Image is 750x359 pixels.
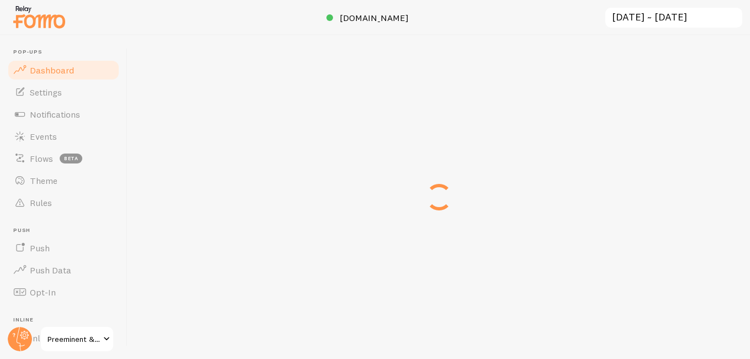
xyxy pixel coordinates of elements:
span: Dashboard [30,65,74,76]
span: Inline [13,316,120,324]
span: Notifications [30,109,80,120]
a: Theme [7,170,120,192]
span: Push Data [30,265,71,276]
a: Rules [7,192,120,214]
span: Opt-In [30,287,56,298]
a: Events [7,125,120,147]
a: Opt-In [7,281,120,303]
span: Push [30,242,50,254]
span: Pop-ups [13,49,120,56]
a: Notifications [7,103,120,125]
span: Theme [30,175,57,186]
span: Settings [30,87,62,98]
a: Flows beta [7,147,120,170]
a: Push Data [7,259,120,281]
a: Push [7,237,120,259]
img: fomo-relay-logo-orange.svg [12,3,67,31]
span: Events [30,131,57,142]
span: Flows [30,153,53,164]
span: beta [60,154,82,163]
span: Preeminent & Co. [47,332,100,346]
span: Rules [30,197,52,208]
a: Dashboard [7,59,120,81]
a: Settings [7,81,120,103]
span: Push [13,227,120,234]
a: Preeminent & Co. [40,326,114,352]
